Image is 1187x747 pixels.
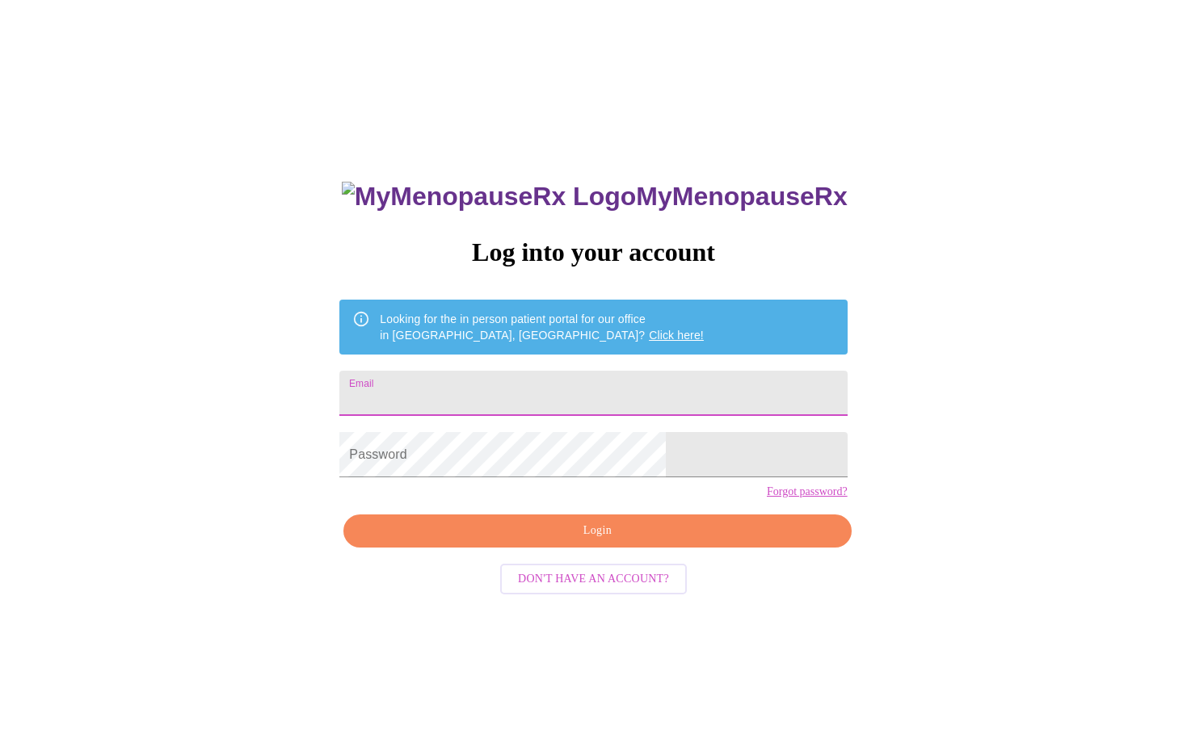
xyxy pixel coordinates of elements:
h3: Log into your account [339,237,847,267]
a: Don't have an account? [496,570,691,584]
a: Forgot password? [767,485,848,498]
button: Don't have an account? [500,564,687,595]
span: Don't have an account? [518,569,669,590]
a: Click here! [649,329,704,342]
h3: MyMenopauseRx [342,182,848,212]
div: Looking for the in person patient portal for our office in [GEOGRAPHIC_DATA], [GEOGRAPHIC_DATA]? [380,304,704,350]
span: Login [362,521,832,541]
img: MyMenopauseRx Logo [342,182,636,212]
button: Login [343,514,851,548]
